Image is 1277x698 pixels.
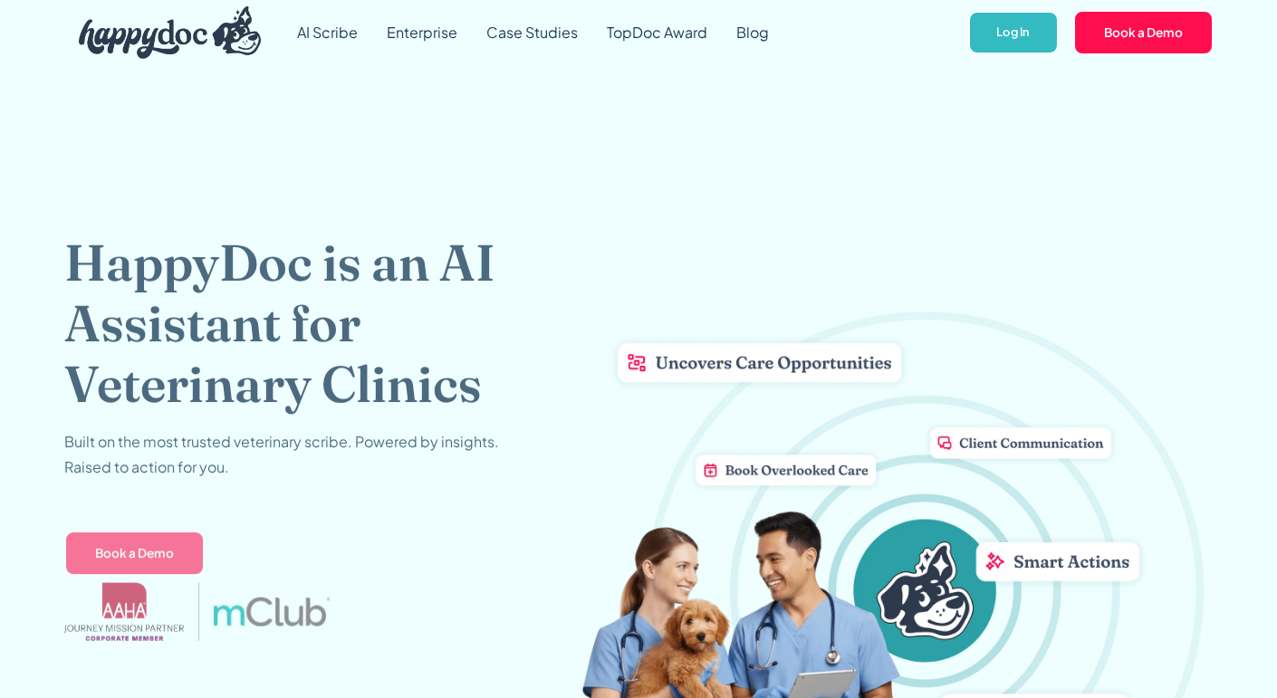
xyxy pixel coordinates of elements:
a: Book a Demo [1073,10,1214,55]
a: home [64,2,262,63]
a: Book a Demo [64,531,205,576]
img: mclub logo [213,597,329,626]
img: HappyDoc Logo: A happy dog with his ear up, listening. [79,6,262,59]
p: Built on the most trusted veterinary scribe. Powered by insights. Raised to action for you. [64,429,499,480]
img: AAHA Advantage logo [64,582,184,640]
a: Log In [968,11,1058,55]
h1: HappyDoc is an AI Assistant for Veterinary Clinics [64,232,581,415]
